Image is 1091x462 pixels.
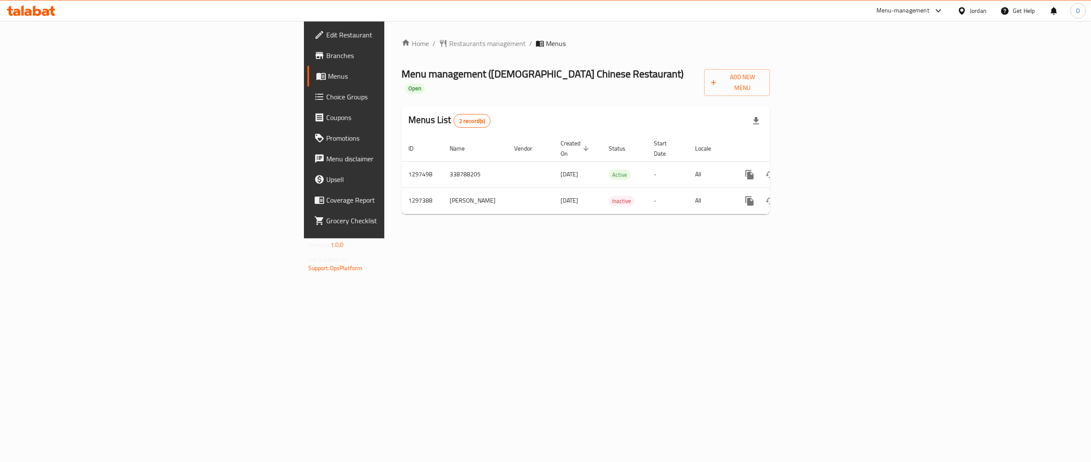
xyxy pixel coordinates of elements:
span: 1.0.0 [331,239,344,250]
div: Export file [746,111,766,131]
span: Start Date [654,138,678,159]
span: 2 record(s) [454,117,490,125]
a: Grocery Checklist [307,210,486,231]
span: Coverage Report [326,195,479,205]
span: Menus [546,38,566,49]
span: [DATE] [561,169,578,180]
button: more [739,164,760,185]
span: O [1076,6,1080,15]
span: Get support on: [308,254,348,265]
span: [DATE] [561,195,578,206]
a: Branches [307,45,486,66]
a: Menus [307,66,486,86]
li: / [529,38,532,49]
span: Locale [695,143,722,154]
a: Coupons [307,107,486,128]
span: Version: [308,239,329,250]
h2: Menus List [408,114,490,128]
span: Status [609,143,637,154]
span: Menus [328,71,479,81]
a: Coverage Report [307,190,486,210]
span: Active [609,170,631,180]
nav: breadcrumb [401,38,770,49]
a: Choice Groups [307,86,486,107]
span: ID [408,143,425,154]
button: Change Status [760,164,781,185]
span: Inactive [609,196,634,206]
td: - [647,161,688,188]
span: Vendor [514,143,543,154]
button: Add New Menu [704,69,770,96]
span: Coupons [326,112,479,123]
span: Edit Restaurant [326,30,479,40]
span: Promotions [326,133,479,143]
td: All [688,188,732,214]
button: Change Status [760,191,781,211]
span: Add New Menu [711,72,763,93]
a: Upsell [307,169,486,190]
th: Actions [732,136,829,162]
div: Total records count [454,114,491,128]
span: Created On [561,138,591,159]
td: - [647,188,688,214]
td: All [688,161,732,188]
a: Menu disclaimer [307,148,486,169]
span: Menu management ( [DEMOGRAPHIC_DATA] Chinese Restaurant ) [401,64,683,83]
a: Promotions [307,128,486,148]
div: Menu-management [876,6,929,16]
button: more [739,191,760,211]
span: Grocery Checklist [326,216,479,226]
a: Support.OpsPlatform [308,262,363,274]
span: Menu disclaimer [326,154,479,164]
a: Edit Restaurant [307,25,486,45]
span: Branches [326,50,479,61]
span: Upsell [326,174,479,185]
div: Jordan [970,6,987,15]
span: Restaurants management [449,38,526,49]
table: enhanced table [401,136,829,214]
span: Name [450,143,476,154]
span: Choice Groups [326,92,479,102]
div: Active [609,169,631,180]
